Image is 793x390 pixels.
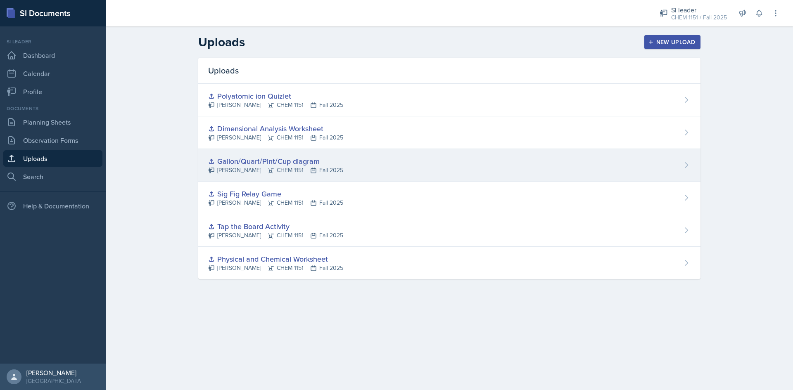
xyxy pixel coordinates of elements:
div: Si leader [3,38,102,45]
div: New Upload [650,39,696,45]
a: Calendar [3,65,102,82]
div: Help & Documentation [3,198,102,214]
a: Observation Forms [3,132,102,149]
div: Tap the Board Activity [208,221,343,232]
div: [GEOGRAPHIC_DATA] [26,377,82,385]
a: Tap the Board Activity [PERSON_NAME]CHEM 1151Fall 2025 [198,214,700,247]
div: Documents [3,105,102,112]
div: Uploads [198,58,700,84]
a: Profile [3,83,102,100]
div: [PERSON_NAME] CHEM 1151 Fall 2025 [208,264,343,272]
h2: Uploads [198,35,245,50]
a: Dashboard [3,47,102,64]
div: [PERSON_NAME] CHEM 1151 Fall 2025 [208,231,343,240]
div: Dimensional Analysis Worksheet [208,123,343,134]
div: [PERSON_NAME] CHEM 1151 Fall 2025 [208,199,343,207]
a: Dimensional Analysis Worksheet [PERSON_NAME]CHEM 1151Fall 2025 [198,116,700,149]
div: [PERSON_NAME] CHEM 1151 Fall 2025 [208,166,343,175]
a: Uploads [3,150,102,167]
div: [PERSON_NAME] CHEM 1151 Fall 2025 [208,133,343,142]
div: Gallon/Quart/Pint/Cup diagram [208,156,343,167]
button: New Upload [644,35,701,49]
a: Search [3,168,102,185]
div: Polyatomic ion Quizlet [208,90,343,102]
div: Physical and Chemical Worksheet [208,253,343,265]
div: Sig Fig Relay Game [208,188,343,199]
div: CHEM 1151 / Fall 2025 [671,13,727,22]
div: [PERSON_NAME] [26,369,82,377]
a: Gallon/Quart/Pint/Cup diagram [PERSON_NAME]CHEM 1151Fall 2025 [198,149,700,182]
div: [PERSON_NAME] CHEM 1151 Fall 2025 [208,101,343,109]
a: Sig Fig Relay Game [PERSON_NAME]CHEM 1151Fall 2025 [198,182,700,214]
a: Planning Sheets [3,114,102,130]
a: Polyatomic ion Quizlet [PERSON_NAME]CHEM 1151Fall 2025 [198,84,700,116]
div: Si leader [671,5,727,15]
a: Physical and Chemical Worksheet [PERSON_NAME]CHEM 1151Fall 2025 [198,247,700,279]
